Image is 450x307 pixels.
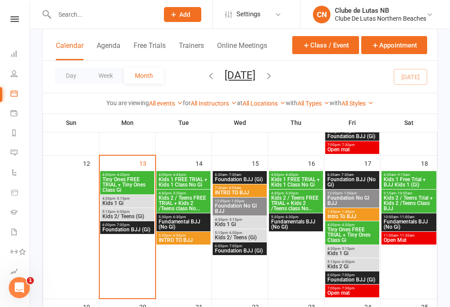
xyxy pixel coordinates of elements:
[361,36,427,54] button: Appointment
[340,273,355,277] span: - 7:00pm
[364,156,380,170] div: 17
[327,223,377,227] span: 4:00pm
[335,7,426,15] div: Clube de Lutas NB
[340,143,355,147] span: - 7:30pm
[158,234,209,238] span: 5:30pm
[102,210,152,214] span: 5:15pm
[87,68,124,84] button: Week
[228,231,242,235] span: - 6:00pm
[158,173,209,177] span: 4:00pm
[327,177,377,187] span: Foundation BJJ (No Gi)
[102,173,152,177] span: 4:00pm
[212,113,268,132] th: Wed
[11,183,30,203] a: Product Sales
[396,191,412,195] span: - 10:00am
[327,260,377,264] span: 5:15pm
[171,173,186,177] span: - 4:45pm
[115,223,130,227] span: - 7:00pm
[214,244,265,248] span: 6:00pm
[228,218,242,222] span: - 5:15pm
[11,104,30,124] a: Payments
[225,69,255,81] button: [DATE]
[340,210,355,214] span: - 1:30pm
[340,286,355,290] span: - 7:30pm
[327,290,377,296] span: Open mat
[196,156,211,170] div: 14
[158,191,209,195] span: 4:45pm
[214,173,265,177] span: 6:30am
[102,177,152,193] span: Tiny Ones FREE TRIAL + Tiny Ones Class Gi
[340,247,355,251] span: - 5:15pm
[327,264,377,269] span: Kids 2 Gi
[43,113,99,132] th: Sun
[327,286,377,290] span: 7:00pm
[327,214,377,219] span: Intro To BJJ
[383,177,435,187] span: Kids 1 Free Trial + BJJ Kids 1 (Gi)
[330,99,341,106] strong: with
[97,41,120,60] button: Agenda
[102,197,152,201] span: 4:30pm
[191,100,237,107] a: All Instructors
[327,251,377,256] span: Kids 1 Gi
[237,99,243,106] strong: at
[134,41,166,60] button: Free Trials
[398,215,414,219] span: - 11:00am
[214,218,265,222] span: 4:30pm
[11,263,30,282] a: Assessments
[383,234,435,238] span: 11:00am
[115,210,130,214] span: - 6:00pm
[324,113,381,132] th: Fri
[158,238,209,243] span: INTRO TO BJJ
[55,68,87,84] button: Day
[286,99,298,106] strong: with
[158,177,209,187] span: Kids 1 FREE TRIAL + Kids 1 Class No Gi
[313,6,330,23] div: CN
[308,156,324,170] div: 16
[214,203,265,214] span: Foundation No GI BJJ
[381,113,437,132] th: Sat
[383,191,435,195] span: 9:15am
[124,68,164,84] button: Month
[327,210,377,214] span: 1:00pm
[327,191,377,195] span: 12:00pm
[217,41,267,60] button: Online Meetings
[327,273,377,277] span: 6:00pm
[340,223,355,227] span: - 4:30pm
[214,222,265,227] span: Kids 1 Gi
[327,147,377,152] span: Open mat
[214,199,265,203] span: 12:00pm
[149,100,183,107] a: All events
[398,234,414,238] span: - 11:30am
[271,219,321,230] span: Fundamentals BJJ (No GI)
[115,197,130,201] span: - 5:15pm
[236,4,261,24] span: Settings
[421,156,437,170] div: 18
[271,195,321,211] span: Kids 2 / Teens FREE TRIAL + Kids 2 /Teens class No...
[11,45,30,65] a: Dashboard
[158,195,209,211] span: Kids 2 / Teens FREE TRIAL + Kids 2 /Teens class No...
[383,219,435,230] span: Fundamentals BJJ (No Gi)
[102,227,152,232] span: Foundation BJJ (Gi)
[327,195,377,206] span: Foundation No GI BJJ
[171,234,186,238] span: - 6:00pm
[335,15,426,22] div: Clube De Lutas Northern Beaches
[327,277,377,282] span: Foundation BJJ (Gi)
[284,215,298,219] span: - 6:30pm
[230,199,244,203] span: - 1:00pm
[214,231,265,235] span: 5:15pm
[179,41,204,60] button: Trainers
[383,195,435,211] span: Kids 2 / Teens Trial + Kids 2 /Teens Class BJJ
[327,247,377,251] span: 4:30pm
[228,244,242,248] span: - 7:00pm
[271,191,321,195] span: 4:45pm
[11,84,30,104] a: Calendar
[83,156,99,170] div: 12
[214,248,265,253] span: Foundation BJJ (Gi)
[27,277,34,284] span: 1
[327,134,377,139] span: Foundation BJJ (Gi)
[292,36,359,54] button: Class / Event
[340,173,354,177] span: - 7:30am
[243,100,286,107] a: All Locations
[383,215,435,219] span: 10:00am
[214,186,265,190] span: 7:30am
